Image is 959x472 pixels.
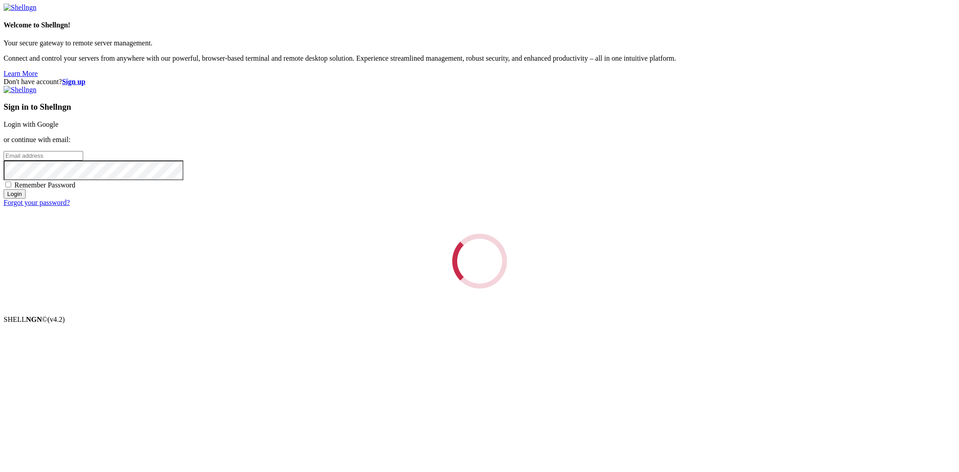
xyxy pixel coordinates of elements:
h4: Welcome to Shellngn! [4,21,955,29]
a: Learn More [4,70,38,77]
div: Don't have account? [4,78,955,86]
a: Forgot your password? [4,199,70,206]
span: Remember Password [14,181,76,189]
img: Shellngn [4,4,36,12]
p: or continue with email: [4,136,955,144]
div: Loading... [447,229,512,293]
img: Shellngn [4,86,36,94]
p: Connect and control your servers from anywhere with our powerful, browser-based terminal and remo... [4,54,955,62]
span: 4.2.0 [48,316,65,323]
p: Your secure gateway to remote server management. [4,39,955,47]
input: Remember Password [5,182,11,187]
h3: Sign in to Shellngn [4,102,955,112]
a: Sign up [62,78,85,85]
span: SHELL © [4,316,65,323]
b: NGN [26,316,42,323]
a: Login with Google [4,120,58,128]
input: Email address [4,151,83,160]
input: Login [4,189,26,199]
